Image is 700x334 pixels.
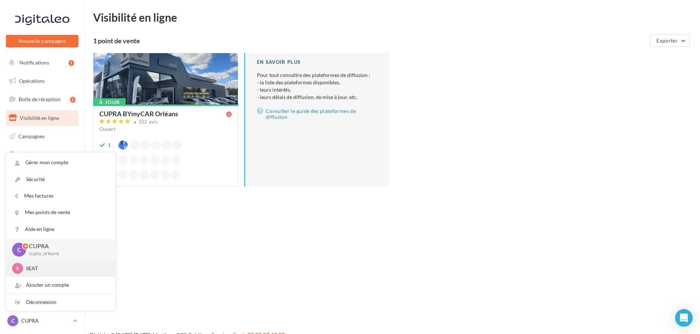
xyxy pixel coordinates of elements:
[26,265,107,272] p: SEAT
[4,226,80,247] a: Campagnes DataOnDemand
[257,93,377,101] li: - leurs délais de diffusion, de mise à jour, etc.
[6,277,115,293] div: Ajouter un compte
[656,37,678,44] span: Exporter
[257,107,377,121] a: Consulter le guide des plateformes de diffusion
[11,317,15,324] span: C
[93,98,126,106] div: À jour
[4,129,80,144] a: Campagnes
[4,110,80,126] a: Visibilité en ligne
[675,309,693,327] div: Open Intercom Messenger
[6,171,115,188] a: Sécurité
[93,12,691,23] div: Visibilité en ligne
[6,154,115,171] a: Gérer mon compte
[257,59,377,66] div: En savoir plus
[4,165,80,180] a: Médiathèque
[29,250,104,257] p: cupra_orleans
[29,242,104,250] p: CUPRA
[93,37,647,44] div: 1 point de vente
[99,118,232,127] a: 102 avis
[257,71,377,101] p: Pour tout connaître des plateformes de diffusion :
[20,115,59,121] span: Visibilité en ligne
[4,91,80,107] a: Boîte de réception2
[99,110,178,117] div: CUPRA BYmyCAR Orléans
[257,86,377,93] li: - leurs intérêts,
[6,314,78,328] a: C CUPRA
[108,142,111,149] div: 1
[4,55,77,70] button: Notifications 1
[19,59,49,66] span: Notifications
[6,204,115,221] a: Mes points de vente
[99,126,115,132] span: Ouvert
[19,96,60,102] span: Boîte de réception
[257,79,377,86] li: - la liste des plateformes disponibles,
[650,34,690,47] button: Exporter
[17,245,21,254] span: C
[139,120,158,124] div: 102 avis
[4,183,80,199] a: Calendrier
[6,35,78,47] button: Nouvelle campagne
[18,133,45,139] span: Campagnes
[19,78,45,84] span: Opérations
[4,73,80,89] a: Opérations
[4,201,80,223] a: PLV et print personnalisable
[6,188,115,204] a: Mes factures
[4,147,80,162] a: Contacts
[70,97,75,103] div: 2
[16,265,19,272] span: S
[18,151,39,157] span: Contacts
[6,221,115,238] a: Aide en ligne
[21,317,70,324] p: CUPRA
[6,294,115,311] div: Déconnexion
[69,60,74,66] div: 1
